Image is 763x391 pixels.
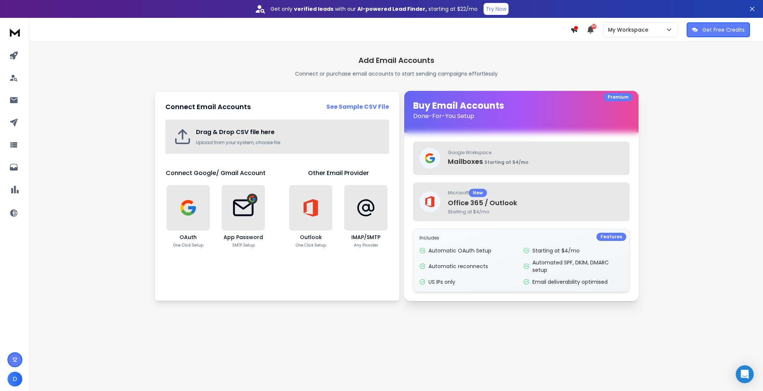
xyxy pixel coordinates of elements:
[604,93,633,101] div: Premium
[351,233,380,241] h3: IMAP/SMTP
[7,372,22,387] button: D
[295,70,498,77] p: Connect or purchase email accounts to start sending campaigns effortlessly
[308,169,369,178] h1: Other Email Provider
[357,5,427,13] strong: AI-powered Lead Finder,
[484,3,509,15] button: Try Now
[420,235,623,241] p: Includes
[232,242,255,248] p: SMTP Setup
[532,247,580,254] p: Starting at $4/mo
[354,242,378,248] p: Any Provider
[224,233,263,241] h3: App Password
[413,100,630,121] h1: Buy Email Accounts
[296,242,326,248] p: One Click Setup
[532,259,623,274] p: Automated SPF, DKIM, DMARC setup
[448,150,623,156] p: Google Workspace
[687,22,750,37] button: Get Free Credits
[469,189,487,197] div: New
[196,140,381,146] p: Upload from your system, choose file
[7,25,22,39] img: logo
[294,5,333,13] strong: verified leads
[608,26,651,34] p: My Workspace
[413,112,630,121] p: Done-For-You Setup
[270,5,478,13] p: Get only with our starting at $22/mo
[173,242,203,248] p: One Click Setup
[166,169,266,178] h1: Connect Google/ Gmail Account
[428,263,488,270] p: Automatic reconnects
[448,189,623,197] p: Microsoft
[428,278,455,286] p: US IPs only
[165,102,251,112] h2: Connect Email Accounts
[702,26,745,34] p: Get Free Credits
[180,233,197,241] h3: OAuth
[486,5,506,13] p: Try Now
[448,198,623,208] p: Office 365 / Outlook
[448,209,623,215] span: Starting at $4/mo
[596,233,626,241] div: Features
[448,156,623,167] p: Mailboxes
[484,159,528,165] span: Starting at $4/mo
[736,365,754,383] div: Open Intercom Messenger
[428,247,491,254] p: Automatic OAuth Setup
[591,24,596,29] span: 50
[326,102,389,111] a: See Sample CSV File
[358,55,434,66] h1: Add Email Accounts
[196,128,381,137] h2: Drag & Drop CSV file here
[300,233,322,241] h3: Outlook
[532,278,608,286] p: Email deliverability optimised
